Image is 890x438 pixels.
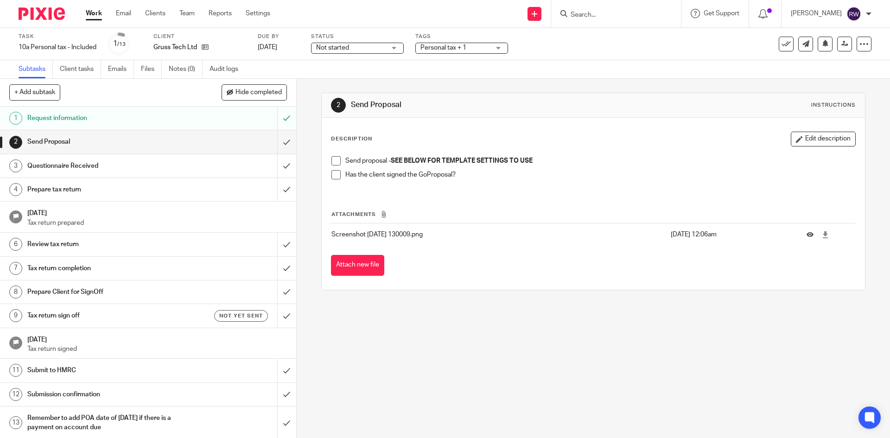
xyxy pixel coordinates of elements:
[27,218,287,228] p: Tax return prepared
[345,170,855,179] p: Has the client signed the GoProposal?
[27,285,188,299] h1: Prepare Client for SignOff
[671,230,793,239] p: [DATE] 12:06am
[27,411,188,435] h1: Remember to add POA date of [DATE] if there is a payment on account due
[9,388,22,401] div: 12
[258,44,277,51] span: [DATE]
[391,158,533,164] strong: SEE BELOW FOR TEMPLATE SETTINGS TO USE
[27,363,188,377] h1: Submit to HMRC
[210,60,245,78] a: Audit logs
[209,9,232,18] a: Reports
[9,183,22,196] div: 4
[420,44,466,51] span: Personal tax + 1
[9,159,22,172] div: 3
[331,135,372,143] p: Description
[60,60,101,78] a: Client tasks
[415,33,508,40] label: Tags
[27,183,188,197] h1: Prepare tax return
[9,309,22,322] div: 9
[27,261,188,275] h1: Tax return completion
[9,262,22,275] div: 7
[222,84,287,100] button: Hide completed
[113,38,126,49] div: 1
[316,44,349,51] span: Not started
[235,89,282,96] span: Hide completed
[9,112,22,125] div: 1
[331,230,666,239] p: Screenshot [DATE] 130009.png
[331,212,376,217] span: Attachments
[19,60,53,78] a: Subtasks
[822,230,829,239] a: Download
[27,135,188,149] h1: Send Proposal
[9,416,22,429] div: 13
[219,312,263,320] span: Not yet sent
[27,159,188,173] h1: Questionnaire Received
[27,309,188,323] h1: Tax return sign off
[108,60,134,78] a: Emails
[9,364,22,377] div: 11
[345,156,855,165] p: Send proposal -
[311,33,404,40] label: Status
[117,42,126,47] small: /13
[9,286,22,298] div: 8
[116,9,131,18] a: Email
[27,344,287,354] p: Tax return signed
[153,43,197,52] p: Gruss Tech Ltd
[9,136,22,149] div: 2
[791,9,842,18] p: [PERSON_NAME]
[570,11,653,19] input: Search
[9,84,60,100] button: + Add subtask
[791,132,856,146] button: Edit description
[704,10,739,17] span: Get Support
[145,9,165,18] a: Clients
[27,111,188,125] h1: Request information
[179,9,195,18] a: Team
[141,60,162,78] a: Files
[153,33,246,40] label: Client
[258,33,299,40] label: Due by
[169,60,203,78] a: Notes (0)
[246,9,270,18] a: Settings
[19,33,96,40] label: Task
[27,237,188,251] h1: Review tax return
[846,6,861,21] img: svg%3E
[27,206,287,218] h1: [DATE]
[27,387,188,401] h1: Submission confirmation
[811,102,856,109] div: Instructions
[331,255,384,276] button: Attach new file
[19,7,65,20] img: Pixie
[331,98,346,113] div: 2
[86,9,102,18] a: Work
[27,333,287,344] h1: [DATE]
[9,238,22,251] div: 6
[19,43,96,52] div: 10a Personal tax - Included
[351,100,613,110] h1: Send Proposal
